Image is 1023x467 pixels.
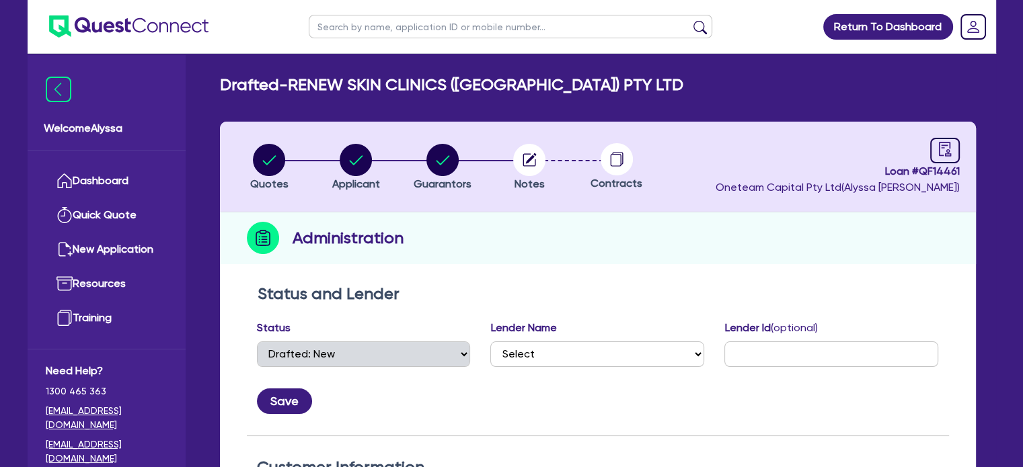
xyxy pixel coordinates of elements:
span: Oneteam Capital Pty Ltd ( Alyssa [PERSON_NAME] ) [716,181,960,194]
a: [EMAIL_ADDRESS][DOMAIN_NAME] [46,404,167,432]
span: Quotes [250,177,289,190]
span: (optional) [770,321,817,334]
h2: Status and Lender [258,284,938,304]
img: icon-menu-close [46,77,71,102]
span: Loan # QF14461 [716,163,960,179]
a: New Application [46,232,167,267]
span: Need Help? [46,363,167,379]
button: Save [257,388,312,414]
button: Guarantors [413,143,472,193]
a: Resources [46,267,167,301]
button: Quotes [250,143,289,193]
a: Dashboard [46,164,167,198]
a: Quick Quote [46,198,167,232]
span: Welcome Alyssa [44,120,169,136]
label: Status [257,320,291,336]
img: new-application [56,241,73,257]
a: Training [46,301,167,335]
span: audit [938,142,952,157]
span: 1300 465 363 [46,384,167,398]
a: Return To Dashboard [823,14,953,40]
a: [EMAIL_ADDRESS][DOMAIN_NAME] [46,437,167,466]
span: Contracts [591,177,642,189]
label: Lender Id [724,320,817,336]
span: Notes [515,177,545,190]
img: step-icon [247,222,279,254]
img: resources [56,275,73,292]
a: Dropdown toggle [956,9,991,44]
img: quest-connect-logo-blue [49,15,209,38]
h2: Drafted - RENEW SKIN CLINICS ([GEOGRAPHIC_DATA]) PTY LTD [220,75,683,95]
span: Guarantors [414,177,471,190]
h2: Administration [293,226,404,250]
span: Applicant [332,177,380,190]
input: Search by name, application ID or mobile number... [309,15,712,38]
a: audit [930,138,960,163]
img: quick-quote [56,207,73,223]
button: Notes [513,143,546,193]
img: training [56,310,73,326]
label: Lender Name [490,320,556,336]
button: Applicant [332,143,381,193]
